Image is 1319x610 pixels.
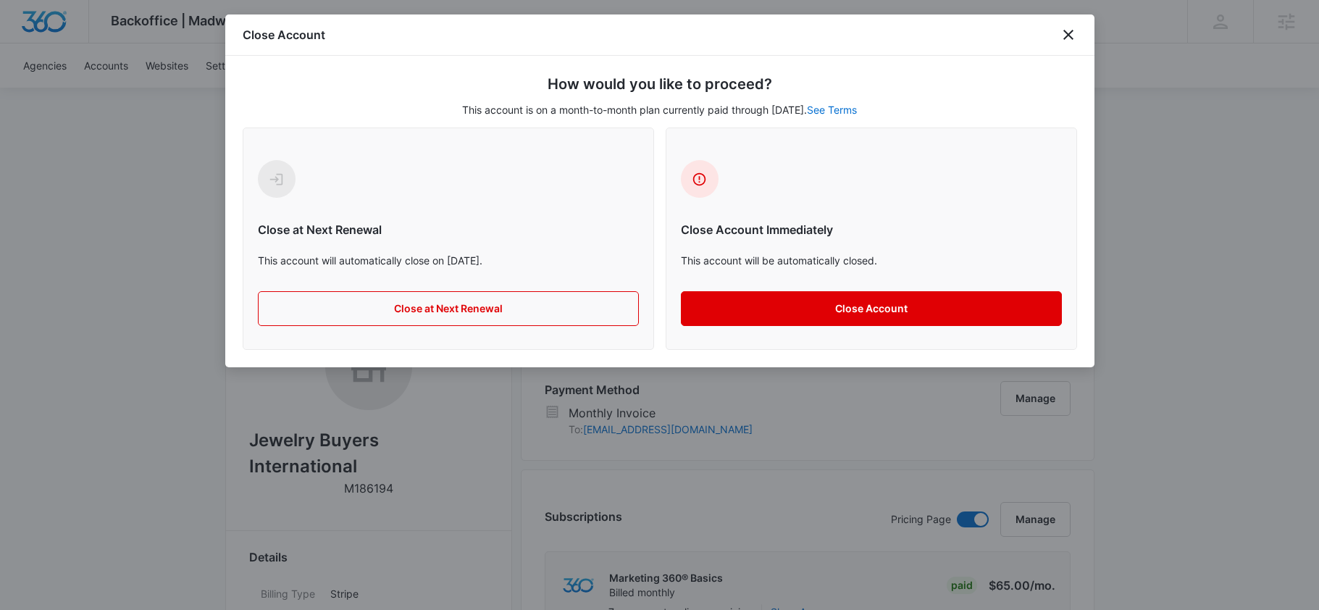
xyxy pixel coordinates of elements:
[681,253,1062,268] p: This account will be automatically closed.
[681,221,1062,238] h6: Close Account Immediately
[258,253,639,268] p: This account will automatically close on [DATE].
[258,291,639,326] button: Close at Next Renewal
[807,104,857,116] a: See Terms
[681,291,1062,326] button: Close Account
[243,26,325,43] h1: Close Account
[258,221,639,238] h6: Close at Next Renewal
[243,102,1077,117] p: This account is on a month-to-month plan currently paid through [DATE].
[243,73,1077,95] h5: How would you like to proceed?
[1060,26,1077,43] button: close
